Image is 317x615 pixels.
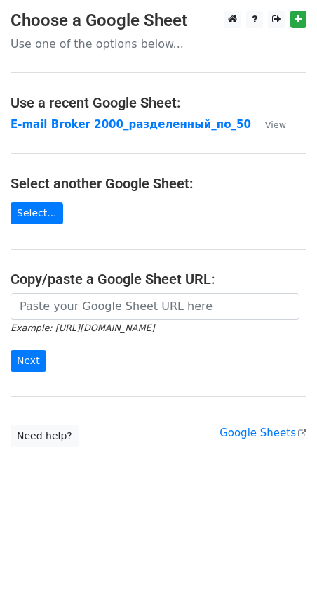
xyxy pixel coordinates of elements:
h3: Choose a Google Sheet [11,11,306,31]
h4: Select another Google Sheet: [11,175,306,192]
p: Use one of the options below... [11,37,306,51]
h4: Use a recent Google Sheet: [11,94,306,111]
a: Need help? [11,425,79,447]
a: E-mail Broker 2000_разделенный_по_50 [11,118,251,131]
h4: Copy/paste a Google Sheet URL: [11,271,306,287]
input: Paste your Google Sheet URL here [11,293,299,320]
a: Google Sheets [220,427,306,439]
small: Example: [URL][DOMAIN_NAME] [11,323,154,333]
a: View [251,118,286,131]
small: View [265,119,286,130]
a: Select... [11,202,63,224]
input: Next [11,350,46,372]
